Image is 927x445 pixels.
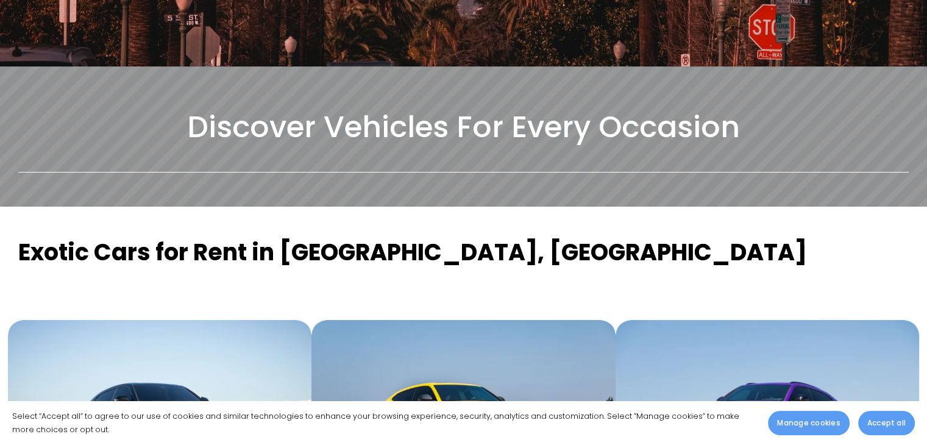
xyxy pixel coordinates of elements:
[18,108,908,146] h2: Discover Vehicles For Every Occasion
[18,236,806,268] strong: Exotic Cars for Rent in [GEOGRAPHIC_DATA], [GEOGRAPHIC_DATA]
[12,410,756,436] p: Select “Accept all” to agree to our use of cookies and similar technologies to enhance your brows...
[867,418,906,429] span: Accept all
[768,411,849,435] button: Manage cookies
[858,411,915,435] button: Accept all
[777,418,840,429] span: Manage cookies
